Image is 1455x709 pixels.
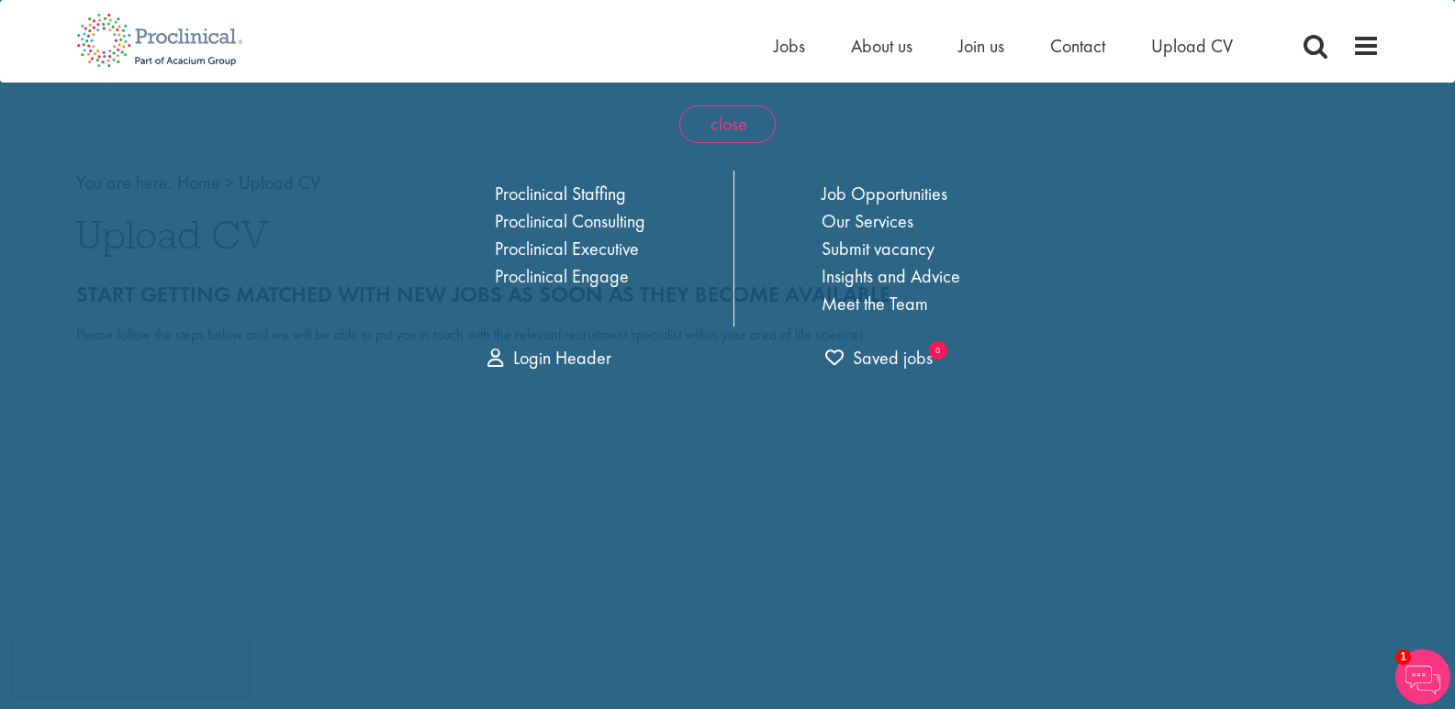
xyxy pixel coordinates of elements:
span: Saved jobs [825,346,933,370]
a: Jobs [774,34,805,58]
img: Chatbot [1395,649,1450,704]
a: Proclinical Consulting [495,209,645,233]
a: About us [851,34,912,58]
a: Proclinical Staffing [495,182,626,205]
span: close [679,105,776,143]
a: 0 jobs in shortlist [825,345,933,371]
a: Our Services [822,209,913,233]
a: Join us [958,34,1004,58]
a: Login Header [487,346,611,370]
a: Upload CV [1151,34,1233,58]
a: Contact [1050,34,1105,58]
a: Job Opportunities [822,182,947,205]
sub: 0 [929,341,947,360]
a: Proclinical Engage [495,264,629,288]
a: Submit vacancy [822,237,935,260]
a: Insights and Advice [822,264,960,288]
a: Proclinical Executive [495,237,639,260]
span: 1 [1395,649,1411,665]
a: Meet the Team [822,292,928,316]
